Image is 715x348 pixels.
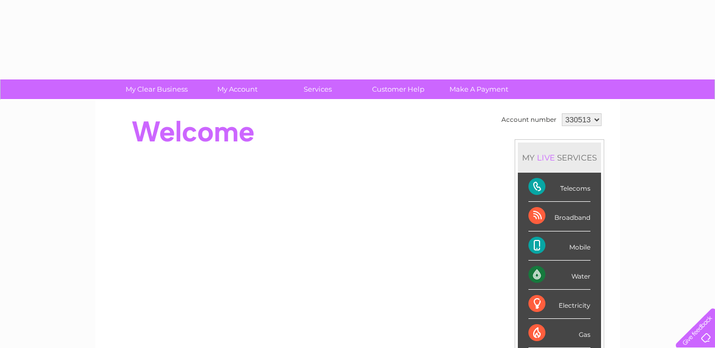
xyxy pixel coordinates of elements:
div: Telecoms [528,173,590,202]
div: Mobile [528,231,590,261]
div: Water [528,261,590,290]
a: Services [274,79,361,99]
div: Electricity [528,290,590,319]
div: Broadband [528,202,590,231]
a: My Account [193,79,281,99]
div: LIVE [535,153,557,163]
a: Make A Payment [435,79,523,99]
td: Account number [499,111,559,129]
div: Gas [528,319,590,348]
a: My Clear Business [113,79,200,99]
div: MY SERVICES [518,142,601,173]
a: Customer Help [355,79,442,99]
